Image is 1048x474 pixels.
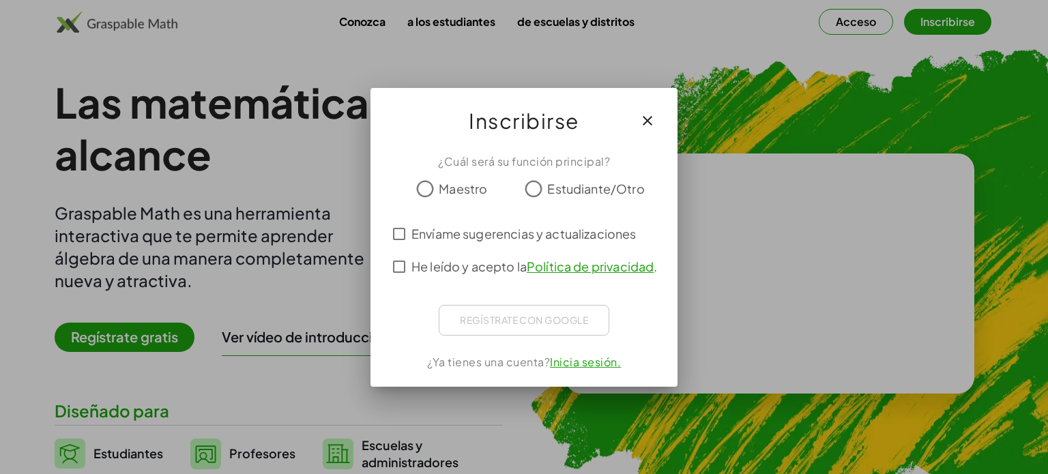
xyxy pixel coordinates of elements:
font: He leído y acepto la [411,258,527,274]
font: ¿Ya tienes una cuenta? [427,355,550,369]
font: ¿Cuál será su función principal? [438,154,610,168]
a: Inicia sesión. [550,355,621,369]
font: Envíame sugerencias y actualizaciones [411,226,637,241]
font: Maestro [439,181,487,196]
font: Estudiante/Otro [547,181,644,196]
a: Política de privacidad [527,258,654,274]
font: . [654,258,657,274]
font: Inscribirse [469,108,579,134]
